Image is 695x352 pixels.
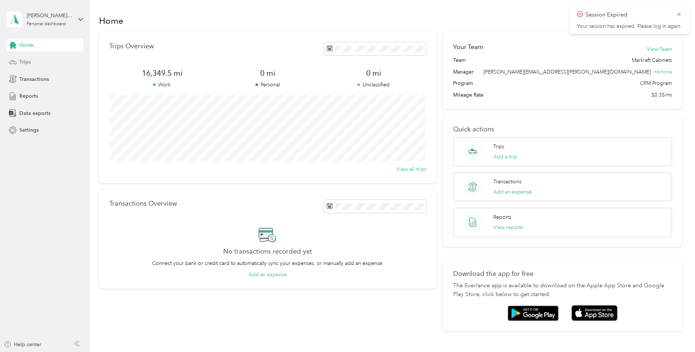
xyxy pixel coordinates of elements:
span: 16,349.5 mi [109,68,215,78]
span: Trips [19,58,31,66]
span: Mileage Rate [453,91,483,99]
span: 0 mi [321,68,426,78]
p: Transactions Overview [109,200,177,207]
span: Data exports [19,109,50,117]
h1: Home [99,17,124,25]
h2: Your Team [453,42,483,52]
p: The Everlance app is available to download on the Apple App Store and Google Play Store, click be... [453,281,672,299]
p: Trips Overview [109,42,154,50]
button: Help center [4,341,41,348]
h2: No transactions recorded yet [223,248,312,255]
p: Trips [493,143,504,150]
span: Team [453,56,466,64]
div: [PERSON_NAME][EMAIL_ADDRESS][PERSON_NAME][DOMAIN_NAME] [27,12,72,19]
span: Program [453,79,473,87]
p: Personal [215,81,320,89]
iframe: Everlance-gr Chat Button Frame [654,311,695,352]
img: App store [571,305,618,321]
span: Markraft Cabinets [632,56,672,64]
span: Transactions [19,75,49,83]
span: $0.35/mi [652,91,672,99]
p: Transactions [493,178,521,186]
p: Download the app for free [453,270,672,278]
p: Work [109,81,215,89]
p: Reports [493,213,511,221]
span: [PERSON_NAME][EMAIL_ADDRESS][PERSON_NAME][DOMAIN_NAME] [483,69,651,75]
button: Add an expense [248,271,287,278]
span: 0 mi [215,68,320,78]
p: Your session has expired. Please log in again. [577,23,682,30]
span: Manager [453,68,474,76]
p: Unclassified [321,81,426,89]
img: Google play [508,306,559,321]
p: Connect your bank or credit card to automatically sync your expenses, or manually add an expense. [152,259,384,267]
button: View all trips [396,165,426,173]
span: CPM Program [640,79,672,87]
p: Quick actions [453,126,672,133]
button: Add an expense [493,188,532,196]
button: Add a trip [493,153,517,161]
span: Home [19,41,34,49]
span: + 6 more [653,69,672,75]
div: Personal dashboard [27,22,66,26]
button: View Team [647,45,672,53]
button: View reports [493,224,523,231]
span: Reports [19,92,38,100]
span: Settings [19,126,39,134]
p: Session Expired [585,10,671,19]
